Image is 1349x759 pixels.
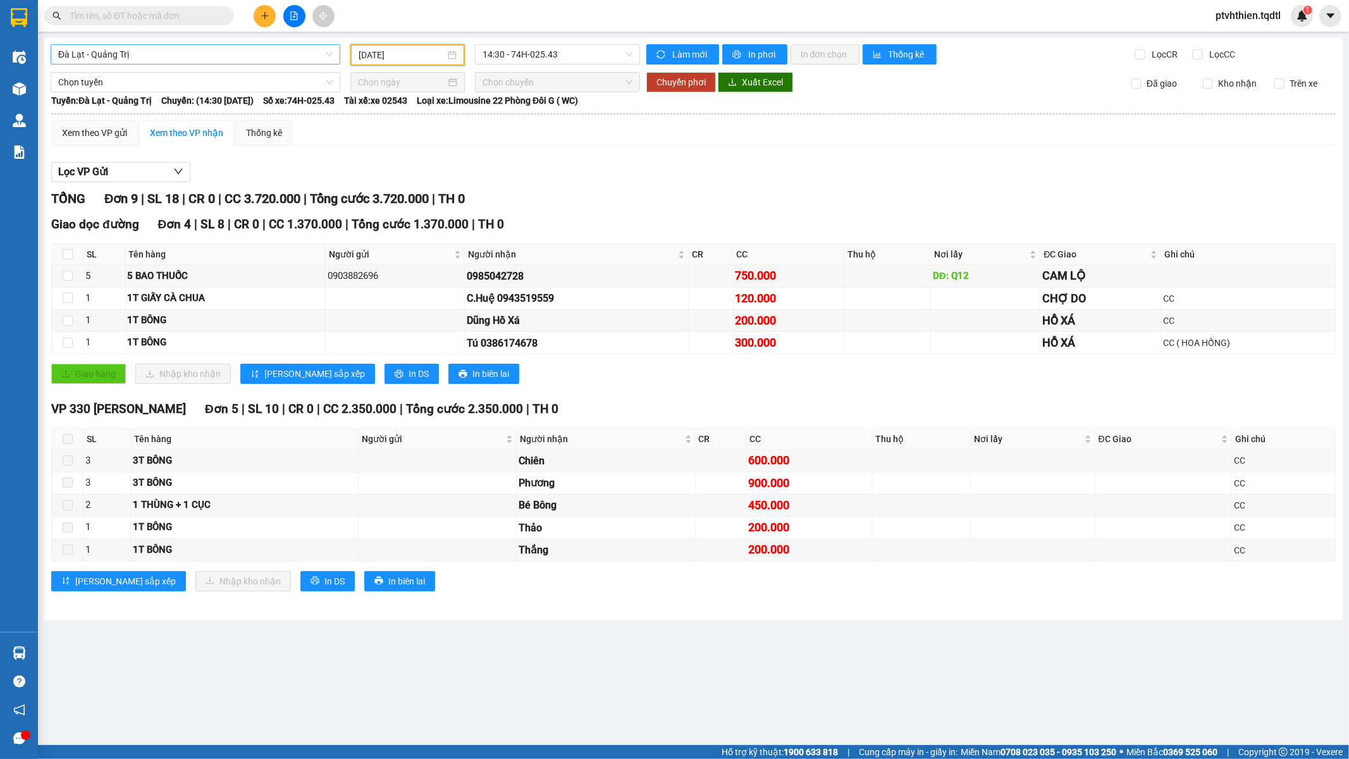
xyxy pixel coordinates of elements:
div: 1 THÙNG + 1 CỤC [133,498,356,513]
div: CC [1163,292,1333,305]
span: plus [261,11,269,20]
div: 2 [85,498,128,513]
span: printer [374,576,383,586]
span: Lọc VP Gửi [58,164,108,180]
span: Miền Bắc [1126,745,1217,759]
span: CC 3.720.000 [225,191,300,206]
div: Tú 0386174678 [467,335,686,351]
div: 1T BÔNG [133,543,356,558]
span: CC 2.350.000 [323,402,397,416]
div: 200.000 [736,312,842,330]
span: Hỗ trợ kỹ thuật: [722,745,838,759]
div: Thắng [519,542,693,558]
span: Nơi lấy [974,432,1082,446]
div: Phương [519,475,693,491]
span: Loại xe: Limousine 22 Phòng Đôi G ( WC) [417,94,578,108]
div: 120.000 [736,290,842,307]
span: Lọc CR [1147,47,1180,61]
span: Nơi lấy [934,247,1027,261]
div: 450.000 [748,497,870,514]
span: | [242,402,245,416]
span: bar-chart [873,50,884,60]
div: CC [1234,543,1333,557]
span: Đơn 5 [205,402,238,416]
div: 0903882696 [328,269,462,284]
span: [PERSON_NAME] sắp xếp [75,574,176,588]
span: sort-ascending [61,576,70,586]
span: download [728,78,737,88]
div: 200.000 [748,541,870,558]
img: solution-icon [13,145,26,159]
div: 1 [85,543,128,558]
div: Bé Bông [519,497,693,513]
span: ptvhthien.tqdtl [1205,8,1291,23]
div: 5 [85,269,123,284]
span: Người gửi [329,247,452,261]
th: CC [746,429,873,450]
span: copyright [1279,748,1288,756]
div: CC [1234,476,1333,490]
div: CC [1234,498,1333,512]
div: Xem theo VP gửi [62,126,127,140]
span: Chọn chuyến [483,73,632,92]
span: Tổng cước 3.720.000 [310,191,429,206]
div: 1 [85,313,123,328]
span: Đã giao [1142,77,1182,90]
span: | [282,402,285,416]
div: 1T BÔNG [127,313,323,328]
button: aim [312,5,335,27]
div: HỒ XÁ [1042,312,1159,330]
div: HỒ XÁ [1042,334,1159,352]
button: downloadNhập kho nhận [195,571,291,591]
span: | [262,217,266,231]
span: Trên xe [1284,77,1322,90]
span: Số xe: 74H-025.43 [263,94,335,108]
button: sort-ascending[PERSON_NAME] sắp xếp [51,571,186,591]
span: Người nhận [520,432,682,446]
span: TH 0 [533,402,558,416]
th: Thu hộ [844,244,931,265]
span: | [218,191,221,206]
span: In DS [324,574,345,588]
div: 1 [85,291,123,306]
span: CR 0 [188,191,215,206]
div: 750.000 [736,267,842,285]
span: | [182,191,185,206]
span: Chọn tuyến [58,73,333,92]
span: | [400,402,403,416]
span: Làm mới [672,47,709,61]
div: 900.000 [748,474,870,492]
div: CAM LỘ [1042,267,1159,285]
div: 5 BAO THUỐC [127,269,323,284]
img: warehouse-icon [13,646,26,660]
strong: 1900 633 818 [784,747,838,757]
input: 13/10/2025 [359,48,445,62]
th: CR [689,244,734,265]
span: In biên lai [472,367,509,381]
div: 1T GIẤY CÀ CHUA [127,291,323,306]
span: Người gửi [362,432,503,446]
div: CC [1234,521,1333,534]
span: SL 10 [248,402,279,416]
button: file-add [283,5,305,27]
span: sync [656,50,667,60]
span: | [317,402,320,416]
span: SL 8 [200,217,225,231]
span: | [141,191,144,206]
span: 1 [1305,6,1310,15]
span: Tổng cước 1.370.000 [352,217,469,231]
span: Cung cấp máy in - giấy in: [859,745,958,759]
th: Tên hàng [131,429,359,450]
button: uploadGiao hàng [51,364,126,384]
button: printerIn biên lai [364,571,435,591]
span: printer [395,369,403,379]
th: Tên hàng [125,244,326,265]
span: 14:30 - 74H-025.43 [483,45,632,64]
img: warehouse-icon [13,114,26,127]
span: sort-ascending [250,369,259,379]
input: Tìm tên, số ĐT hoặc mã đơn [70,9,219,23]
th: SL [83,429,131,450]
span: Thống kê [889,47,927,61]
span: Người nhận [468,247,675,261]
div: Thảo [519,520,693,536]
